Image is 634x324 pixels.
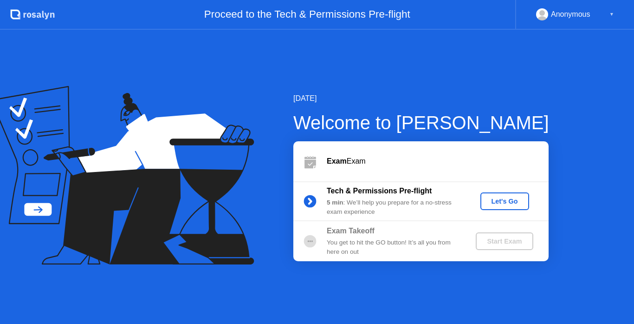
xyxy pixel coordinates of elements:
[476,232,533,250] button: Start Exam
[327,156,549,167] div: Exam
[293,109,549,137] div: Welcome to [PERSON_NAME]
[479,238,529,245] div: Start Exam
[480,192,529,210] button: Let's Go
[327,198,460,217] div: : We’ll help you prepare for a no-stress exam experience
[327,187,432,195] b: Tech & Permissions Pre-flight
[327,227,375,235] b: Exam Takeoff
[327,199,343,206] b: 5 min
[327,157,347,165] b: Exam
[484,198,525,205] div: Let's Go
[327,238,460,257] div: You get to hit the GO button! It’s all you from here on out
[293,93,549,104] div: [DATE]
[551,8,590,20] div: Anonymous
[609,8,614,20] div: ▼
